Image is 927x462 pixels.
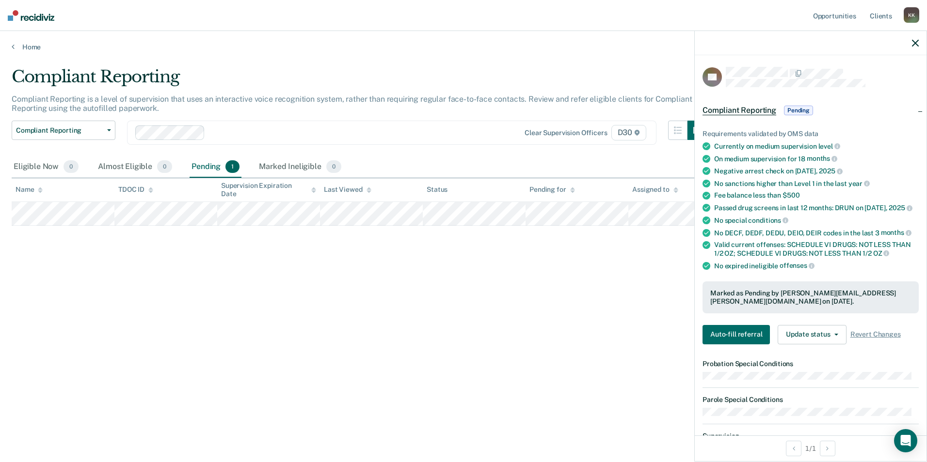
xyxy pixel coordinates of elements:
[850,330,901,339] span: Revert Changes
[190,156,241,178] div: Pending
[820,441,835,456] button: Next Opportunity
[118,185,153,194] div: TDOC ID
[881,229,911,236] span: months
[714,262,919,270] div: No expired ineligible
[714,167,919,175] div: Negative arrest check on [DATE],
[525,129,607,137] div: Clear supervision officers
[783,191,799,199] span: $500
[8,10,54,21] img: Recidiviz
[703,325,774,344] a: Navigate to form link
[714,142,919,151] div: Currently on medium supervision
[326,160,341,173] span: 0
[714,229,919,237] div: No DECF, DEDF, DEDU, DEIO, DEIR codes in the last 3
[780,262,815,269] span: offenses
[221,182,316,198] div: Supervision Expiration Date
[16,185,43,194] div: Name
[848,180,870,187] span: year
[710,289,911,306] div: Marked as Pending by [PERSON_NAME][EMAIL_ADDRESS][PERSON_NAME][DOMAIN_NAME] on [DATE].
[784,106,813,115] span: Pending
[748,216,788,224] span: conditions
[695,95,927,126] div: Compliant ReportingPending
[714,191,919,200] div: Fee balance less than
[695,435,927,461] div: 1 / 1
[889,204,912,212] span: 2025
[714,203,919,212] div: Passed drug screens in last 12 months: DRUN on [DATE],
[703,432,919,440] dt: Supervision
[904,7,919,23] div: K K
[12,43,915,51] a: Home
[703,360,919,368] dt: Probation Special Conditions
[96,156,174,178] div: Almost Eligible
[12,156,80,178] div: Eligible Now
[703,130,919,138] div: Requirements validated by OMS data
[611,125,646,140] span: D30
[703,396,919,404] dt: Parole Special Conditions
[427,185,448,194] div: Status
[714,241,919,257] div: Valid current offenses: SCHEDULE VI DRUGS: NOT LESS THAN 1/2 OZ; SCHEDULE VI DRUGS: NOT LESS THAN...
[714,179,919,188] div: No sanctions higher than Level 1 in the last
[157,160,172,173] span: 0
[807,154,837,162] span: months
[64,160,79,173] span: 0
[818,142,840,150] span: level
[819,167,842,175] span: 2025
[703,325,770,344] button: Auto-fill referral
[12,94,692,113] p: Compliant Reporting is a level of supervision that uses an interactive voice recognition system, ...
[714,216,919,225] div: No special
[786,441,801,456] button: Previous Opportunity
[12,67,707,94] div: Compliant Reporting
[16,126,103,135] span: Compliant Reporting
[225,160,240,173] span: 1
[324,185,371,194] div: Last Viewed
[257,156,343,178] div: Marked Ineligible
[703,106,776,115] span: Compliant Reporting
[894,429,917,452] div: Open Intercom Messenger
[778,325,846,344] button: Update status
[714,154,919,163] div: On medium supervision for 18
[873,249,890,257] span: OZ
[632,185,678,194] div: Assigned to
[529,185,575,194] div: Pending for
